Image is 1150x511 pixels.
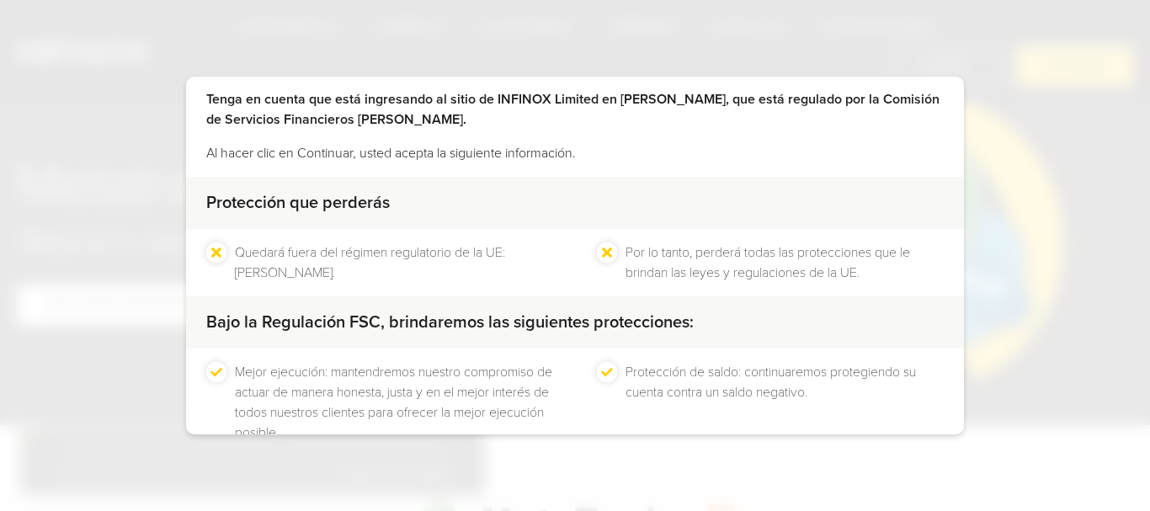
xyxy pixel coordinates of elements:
[626,364,916,401] font: Protección de saldo: continuaremos protegiendo su cuenta contra un saldo negativo.
[206,91,940,128] font: Tenga en cuenta que está ingresando al sitio de INFINOX Limited en [PERSON_NAME], que está regula...
[235,364,552,441] font: Mejor ejecución: mantendremos nuestro compromiso de actuar de manera honesta, justa y en el mejor...
[206,145,576,162] font: Al hacer clic en Continuar, usted acepta la siguiente información.
[206,193,390,213] font: Protección que perderás
[626,244,910,281] font: Por lo tanto, perderá todas las protecciones que le brindan las leyes y regulaciones de la UE.
[206,312,694,333] font: Bajo la Regulación FSC, brindaremos las siguientes protecciones:
[235,244,505,281] font: Quedará fuera del régimen regulatorio de la UE: [PERSON_NAME].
